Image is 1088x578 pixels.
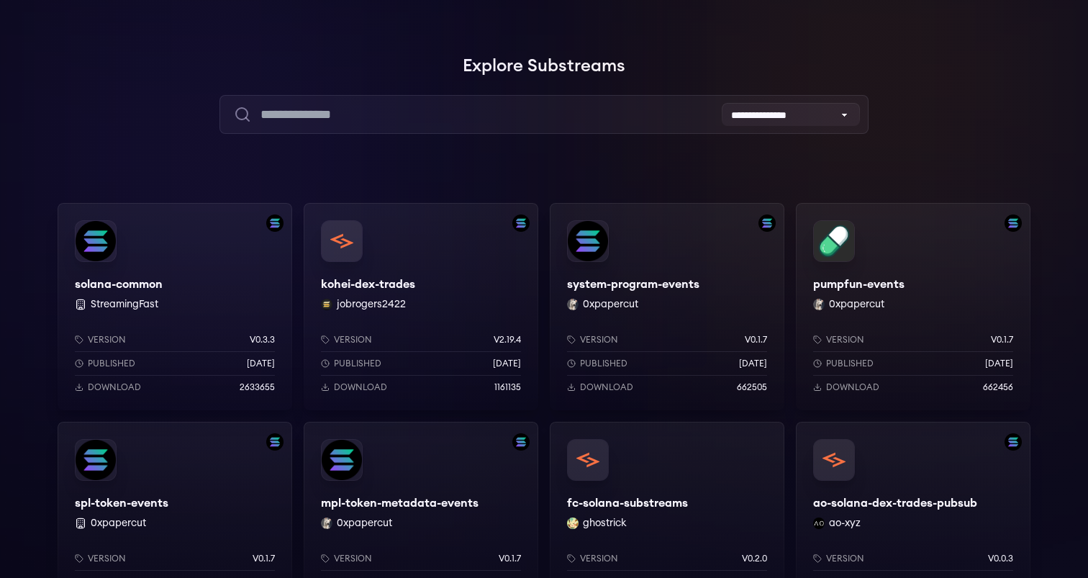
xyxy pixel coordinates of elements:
[334,358,381,369] p: Published
[58,52,1030,81] h1: Explore Substreams
[988,553,1013,564] p: v0.0.3
[266,433,284,451] img: Filter by solana network
[240,381,275,393] p: 2633655
[334,381,387,393] p: Download
[512,215,530,232] img: Filter by solana network
[739,358,767,369] p: [DATE]
[829,516,861,530] button: ao-xyz
[983,381,1013,393] p: 662456
[493,358,521,369] p: [DATE]
[826,381,879,393] p: Download
[494,381,521,393] p: 1161135
[253,553,275,564] p: v0.1.7
[91,516,146,530] button: 0xpapercut
[826,358,874,369] p: Published
[829,297,884,312] button: 0xpapercut
[580,381,633,393] p: Download
[991,334,1013,346] p: v0.1.7
[499,553,521,564] p: v0.1.7
[583,297,638,312] button: 0xpapercut
[745,334,767,346] p: v0.1.7
[337,297,406,312] button: jobrogers2422
[580,334,618,346] p: Version
[580,553,618,564] p: Version
[1005,215,1022,232] img: Filter by solana network
[88,334,126,346] p: Version
[88,358,135,369] p: Published
[826,553,864,564] p: Version
[512,433,530,451] img: Filter by solana network
[758,215,776,232] img: Filter by solana network
[334,334,372,346] p: Version
[58,203,292,410] a: Filter by solana networksolana-commonsolana-common StreamingFastVersionv0.3.3Published[DATE]Downl...
[266,215,284,232] img: Filter by solana network
[737,381,767,393] p: 662505
[88,381,141,393] p: Download
[583,516,627,530] button: ghostrick
[742,553,767,564] p: v0.2.0
[247,358,275,369] p: [DATE]
[88,553,126,564] p: Version
[250,334,275,346] p: v0.3.3
[580,358,627,369] p: Published
[985,358,1013,369] p: [DATE]
[304,203,538,410] a: Filter by solana networkkohei-dex-tradeskohei-dex-tradesjobrogers2422 jobrogers2422Versionv2.19.4...
[550,203,784,410] a: Filter by solana networksystem-program-eventssystem-program-events0xpapercut 0xpapercutVersionv0....
[334,553,372,564] p: Version
[91,297,158,312] button: StreamingFast
[796,203,1030,410] a: Filter by solana networkpumpfun-eventspumpfun-events0xpapercut 0xpapercutVersionv0.1.7Published[D...
[826,334,864,346] p: Version
[1005,433,1022,451] img: Filter by solana network
[494,334,521,346] p: v2.19.4
[337,516,392,530] button: 0xpapercut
